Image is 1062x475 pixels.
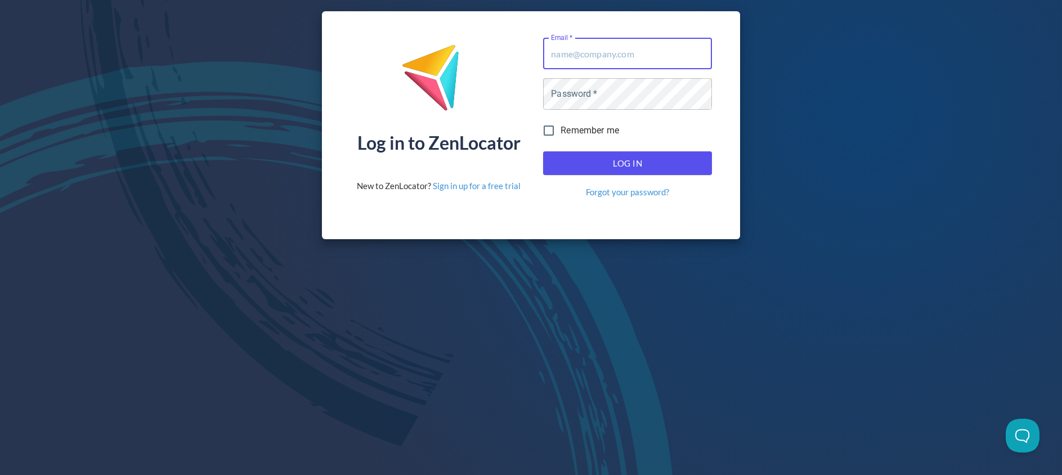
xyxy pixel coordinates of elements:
div: New to ZenLocator? [357,180,521,192]
img: ZenLocator [401,44,477,120]
div: Log in to ZenLocator [357,134,521,152]
a: Forgot your password? [586,186,669,198]
iframe: Toggle Customer Support [1006,419,1039,452]
span: Remember me [561,124,619,137]
input: name@company.com [543,38,712,69]
span: Log In [555,156,700,171]
a: Sign in up for a free trial [433,181,521,191]
button: Log In [543,151,712,175]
